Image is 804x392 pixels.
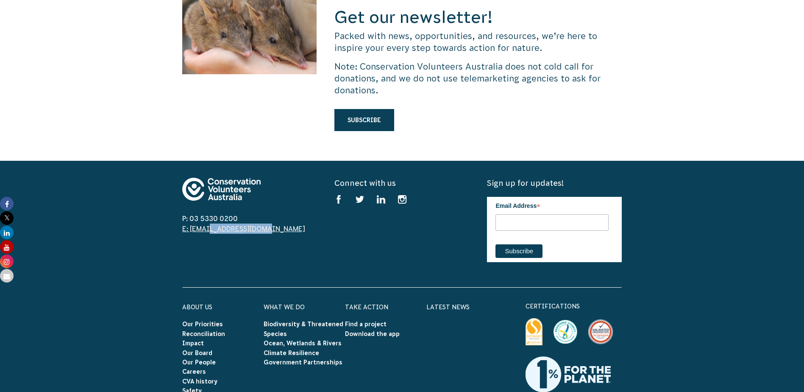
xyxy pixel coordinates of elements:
[182,359,216,366] a: Our People
[182,378,217,385] a: CVA history
[334,30,622,54] p: Packed with news, opportunities, and resources, we’re here to inspire your every step towards act...
[334,178,469,188] h5: Connect with us
[487,178,622,188] h5: Sign up for updates!
[495,197,609,213] label: Email Address
[264,340,342,347] a: Ocean, Wetlands & Rivers
[345,304,388,311] a: Take Action
[334,61,622,96] p: Note: Conservation Volunteers Australia does not cold call for donations, and we do not use telem...
[526,301,622,311] p: certifications
[334,109,394,131] a: Subscribe
[345,330,400,337] a: Download the app
[264,321,343,337] a: Biodiversity & Threatened Species
[334,6,622,28] h2: Get our newsletter!
[264,304,305,311] a: What We Do
[426,304,470,311] a: Latest News
[495,244,542,258] input: Subscribe
[264,350,319,356] a: Climate Resilience
[182,225,305,232] a: E: [EMAIL_ADDRESS][DOMAIN_NAME]
[182,368,206,375] a: Careers
[345,321,387,328] a: Find a project
[182,178,261,201] img: logo-footer.svg
[182,321,223,328] a: Our Priorities
[182,304,212,311] a: About Us
[182,340,204,347] a: Impact
[182,215,238,222] a: P: 03 5330 0200
[264,359,342,366] a: Government Partnerships
[182,330,225,337] a: Reconciliation
[182,350,212,356] a: Our Board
